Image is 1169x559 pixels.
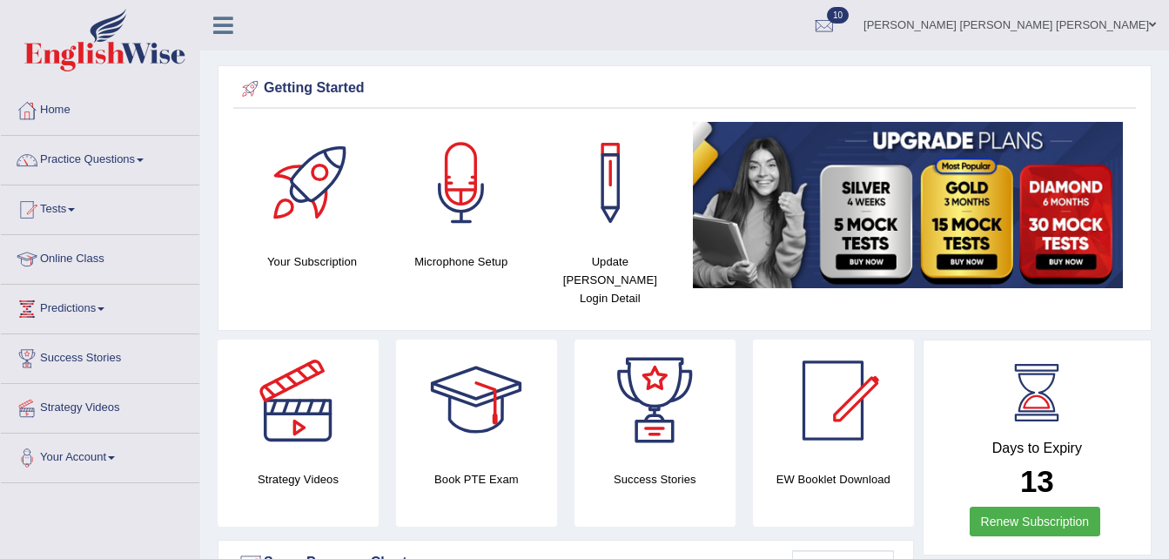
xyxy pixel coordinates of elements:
[396,470,557,488] h4: Book PTE Exam
[1020,464,1054,498] b: 13
[574,470,736,488] h4: Success Stories
[1,434,199,477] a: Your Account
[693,122,1123,288] img: small5.jpg
[246,253,378,271] h4: Your Subscription
[827,7,849,24] span: 10
[1,235,199,279] a: Online Class
[1,334,199,378] a: Success Stories
[1,136,199,179] a: Practice Questions
[970,507,1101,536] a: Renew Subscription
[238,76,1132,102] div: Getting Started
[544,253,675,307] h4: Update [PERSON_NAME] Login Detail
[1,185,199,229] a: Tests
[395,253,527,271] h4: Microphone Setup
[1,86,199,130] a: Home
[1,384,199,428] a: Strategy Videos
[1,285,199,328] a: Predictions
[943,441,1132,456] h4: Days to Expiry
[218,470,379,488] h4: Strategy Videos
[753,470,914,488] h4: EW Booklet Download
